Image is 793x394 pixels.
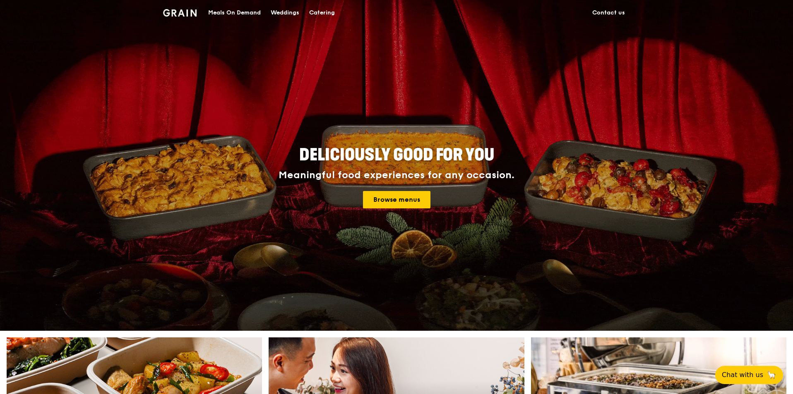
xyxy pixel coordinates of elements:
[208,0,261,25] div: Meals On Demand
[767,370,776,380] span: 🦙
[587,0,630,25] a: Contact us
[271,0,299,25] div: Weddings
[266,0,304,25] a: Weddings
[715,366,783,384] button: Chat with us🦙
[722,370,763,380] span: Chat with us
[163,9,197,17] img: Grain
[304,0,340,25] a: Catering
[309,0,335,25] div: Catering
[363,191,430,208] a: Browse menus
